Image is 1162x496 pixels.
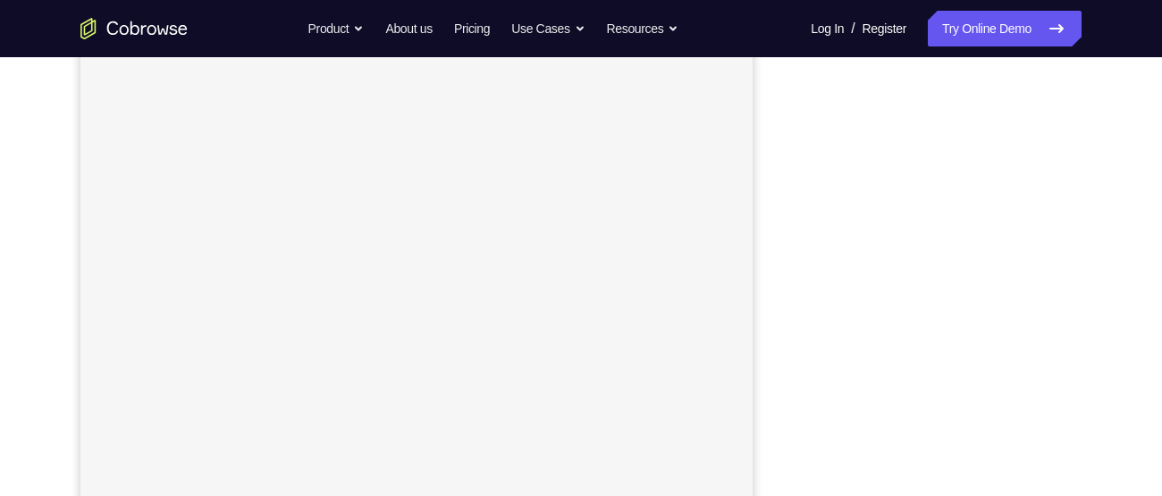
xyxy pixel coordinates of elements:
a: About us [385,11,432,46]
a: Go to the home page [80,18,188,39]
button: Product [308,11,365,46]
button: Resources [607,11,679,46]
button: Use Cases [511,11,585,46]
a: Try Online Demo [928,11,1082,46]
a: Register [863,11,906,46]
span: / [851,18,855,39]
a: Log In [811,11,844,46]
a: Pricing [454,11,490,46]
